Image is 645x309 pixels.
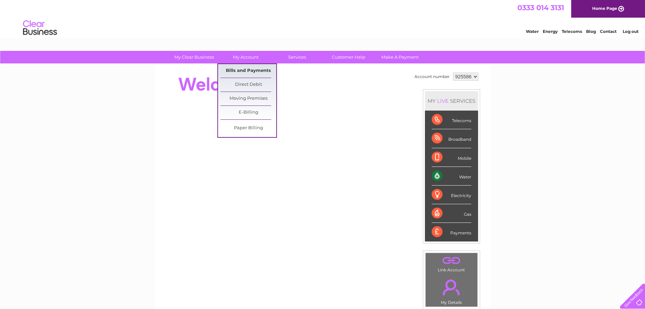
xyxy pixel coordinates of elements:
[427,255,476,267] a: .
[372,51,428,63] a: Make A Payment
[586,29,596,34] a: Blog
[425,253,478,274] td: Link Account
[220,64,276,78] a: Bills and Payments
[163,4,483,33] div: Clear Business is a trading name of Verastar Limited (registered in [GEOGRAPHIC_DATA] No. 3667643...
[436,98,450,104] div: LIVE
[220,78,276,92] a: Direct Debit
[166,51,222,63] a: My Clear Business
[427,275,476,299] a: .
[413,71,451,82] td: Account number
[220,92,276,105] a: Moving Premises
[623,29,639,34] a: Log out
[432,111,471,129] div: Telecoms
[23,18,57,38] img: logo.png
[321,51,377,63] a: Customer Help
[562,29,582,34] a: Telecoms
[432,223,471,241] div: Payments
[600,29,617,34] a: Contact
[220,121,276,135] a: Paper Billing
[220,106,276,119] a: E-Billing
[543,29,558,34] a: Energy
[432,204,471,223] div: Gas
[269,51,325,63] a: Services
[432,167,471,186] div: Water
[218,51,274,63] a: My Account
[432,129,471,148] div: Broadband
[432,148,471,167] div: Mobile
[517,3,564,12] a: 0333 014 3131
[526,29,539,34] a: Water
[432,186,471,204] div: Electricity
[425,274,478,307] td: My Details
[425,91,478,111] div: MY SERVICES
